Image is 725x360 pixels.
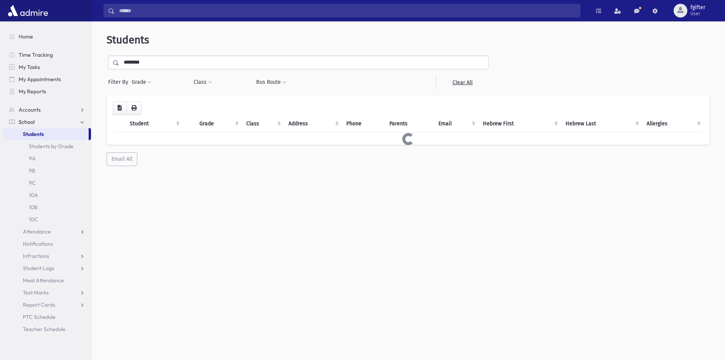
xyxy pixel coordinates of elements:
[385,115,434,133] th: Parents
[23,301,55,308] span: Report Cards
[3,201,91,213] a: 10B
[3,226,91,238] a: Attendance
[3,323,91,335] a: Teacher Schedule
[3,165,91,177] a: 9B
[436,75,489,89] a: Clear All
[3,262,91,274] a: Student Logs
[19,88,46,95] span: My Reports
[23,240,53,247] span: Notifications
[3,286,91,299] a: Test Marks
[478,115,561,133] th: Hebrew First
[107,152,137,166] button: Email All
[19,106,41,113] span: Accounts
[434,115,478,133] th: Email
[125,115,183,133] th: Student
[561,115,642,133] th: Hebrew Last
[131,75,152,89] button: Grade
[19,76,61,83] span: My Appointments
[195,115,241,133] th: Grade
[3,85,91,98] a: My Reports
[3,61,91,73] a: My Tasks
[3,250,91,262] a: Infractions
[23,314,56,320] span: PTC Schedule
[3,299,91,311] a: Report Cards
[19,51,53,58] span: Time Tracking
[3,213,91,226] a: 10C
[23,131,44,138] span: Students
[23,289,49,296] span: Test Marks
[108,78,131,86] span: Filter By
[242,115,284,133] th: Class
[19,33,33,40] span: Home
[115,4,580,18] input: Search
[3,128,89,140] a: Students
[6,3,50,18] img: AdmirePro
[256,75,287,89] button: Bus Route
[23,253,49,259] span: Infractions
[3,189,91,201] a: 10A
[3,274,91,286] a: Meal Attendance
[3,152,91,165] a: 9A
[19,64,40,70] span: My Tasks
[642,115,704,133] th: Allergies
[284,115,342,133] th: Address
[3,49,91,61] a: Time Tracking
[107,34,149,46] span: Students
[3,116,91,128] a: School
[3,140,91,152] a: Students by Grade
[690,11,705,17] span: User
[3,30,91,43] a: Home
[3,311,91,323] a: PTC Schedule
[342,115,385,133] th: Phone
[3,177,91,189] a: 9C
[113,101,127,115] button: CSV
[3,238,91,250] a: Notifications
[23,326,65,333] span: Teacher Schedule
[193,75,212,89] button: Class
[19,118,35,125] span: School
[690,5,705,11] span: fgifter
[126,101,142,115] button: Print
[23,277,64,284] span: Meal Attendance
[23,228,51,235] span: Attendance
[23,265,54,272] span: Student Logs
[3,73,91,85] a: My Appointments
[3,104,91,116] a: Accounts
